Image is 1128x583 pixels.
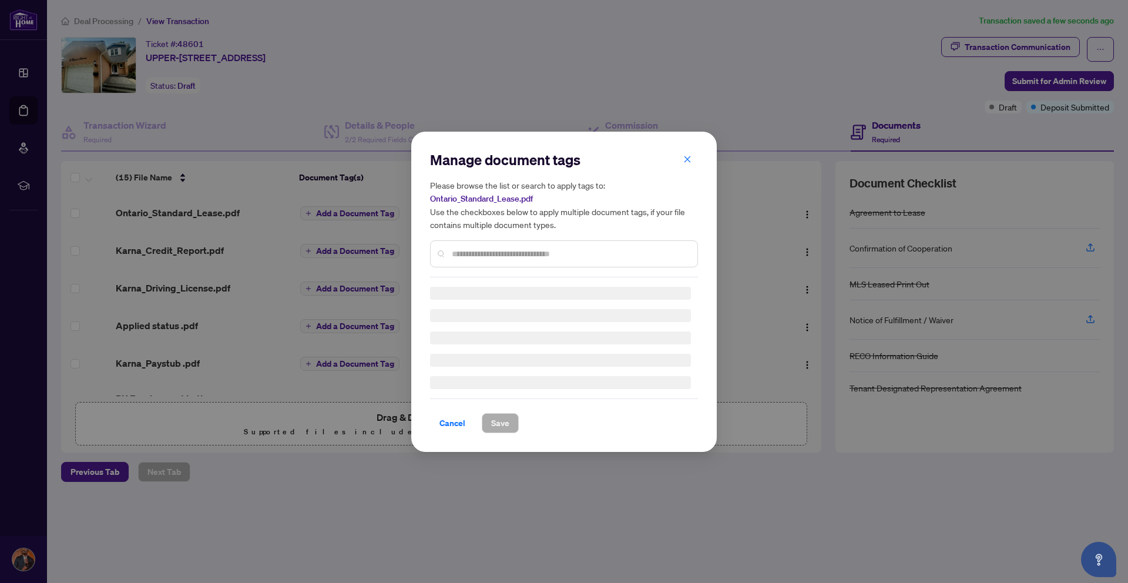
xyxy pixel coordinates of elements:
[482,413,519,433] button: Save
[430,150,698,169] h2: Manage document tags
[1081,542,1116,577] button: Open asap
[683,155,691,163] span: close
[430,193,533,204] span: Ontario_Standard_Lease.pdf
[430,413,475,433] button: Cancel
[430,179,698,231] h5: Please browse the list or search to apply tags to: Use the checkboxes below to apply multiple doc...
[439,414,465,433] span: Cancel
